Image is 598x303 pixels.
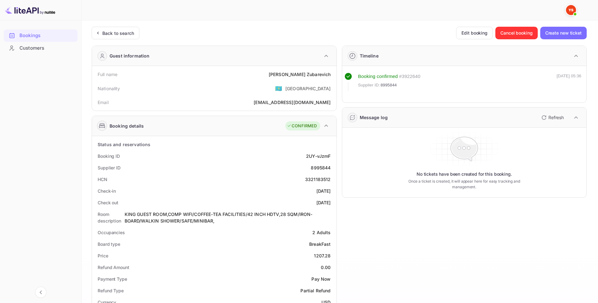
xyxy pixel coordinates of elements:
div: Full name [98,71,117,78]
div: [EMAIL_ADDRESS][DOMAIN_NAME] [254,99,331,106]
div: CONFIRMED [287,123,317,129]
button: Edit booking [456,27,493,39]
p: Once a ticket is created, it will appear here for easy tracking and management. [398,179,530,190]
div: Room description [98,211,125,224]
div: Booking ID [98,153,120,159]
img: LiteAPI logo [5,5,55,15]
div: Supplier ID [98,164,121,171]
span: United States [275,83,282,94]
div: 2 Adults [312,229,331,236]
div: Customers [19,45,74,52]
div: Timeline [360,52,379,59]
img: Yandex Support [566,5,576,15]
div: Email [98,99,109,106]
div: 3321183512 [305,176,331,183]
div: Price [98,252,108,259]
a: Customers [4,42,78,54]
div: Bookings [4,30,78,42]
div: # 3922640 [399,73,420,80]
div: BreakFast [309,241,331,247]
div: Board type [98,241,120,247]
div: Partial Refund [300,287,331,294]
button: Collapse navigation [35,287,46,298]
p: No tickets have been created for this booking. [417,171,512,177]
button: Refresh [538,113,566,123]
div: [DATE] [316,199,331,206]
div: Status and reservations [98,141,150,148]
div: [DATE] 05:36 [557,73,581,91]
div: Back to search [102,30,134,36]
div: Refund Amount [98,264,129,271]
div: 2UY-vJzmF [306,153,331,159]
div: Pay Now [311,276,331,282]
div: 1207.28 [314,252,331,259]
div: 0.00 [321,264,331,271]
div: HCN [98,176,107,183]
div: 8995844 [311,164,331,171]
p: Refresh [548,114,564,121]
div: Check-in [98,188,116,194]
div: Message log [360,114,388,121]
div: [GEOGRAPHIC_DATA] [285,85,331,92]
span: Supplier ID: [358,82,380,88]
div: [DATE] [316,188,331,194]
div: Guest information [110,52,150,59]
button: Cancel booking [495,27,538,39]
div: Booking confirmed [358,73,398,80]
button: Create new ticket [540,27,587,39]
div: Occupancies [98,229,125,236]
div: Nationality [98,85,120,92]
div: Refund Type [98,287,124,294]
span: 8995844 [380,82,397,88]
div: Check out [98,199,118,206]
a: Bookings [4,30,78,41]
div: KING GUEST ROOM,COMP WIFI/COFFEE-TEA FACILITIES/42 INCH HDTV,28 SQM/IRON-BOARD/WALKIN SHOWER/SAFE... [125,211,331,224]
div: Bookings [19,32,74,39]
div: Payment Type [98,276,127,282]
div: [PERSON_NAME] Zubarevich [269,71,331,78]
div: Booking details [110,123,144,129]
